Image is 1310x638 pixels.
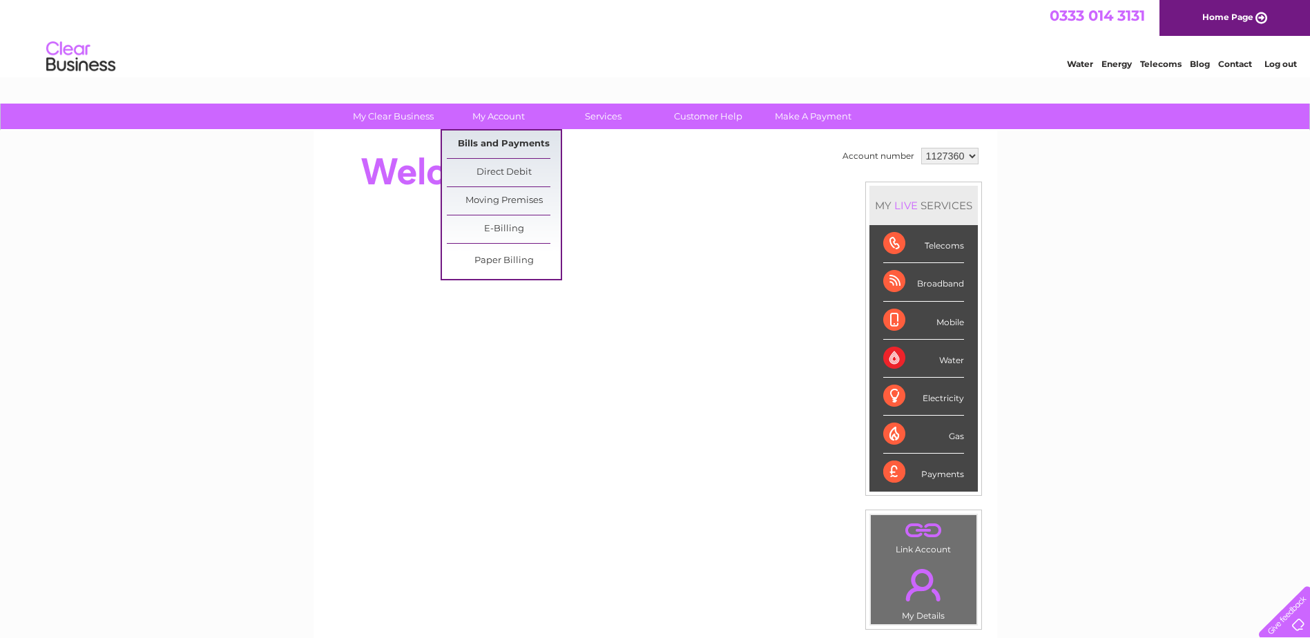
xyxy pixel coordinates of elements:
[651,104,765,129] a: Customer Help
[874,519,973,543] a: .
[447,159,561,186] a: Direct Debit
[870,514,977,558] td: Link Account
[336,104,450,129] a: My Clear Business
[1190,59,1210,69] a: Blog
[874,561,973,609] a: .
[1140,59,1182,69] a: Telecoms
[883,302,964,340] div: Mobile
[546,104,660,129] a: Services
[1101,59,1132,69] a: Energy
[883,263,964,301] div: Broadband
[883,416,964,454] div: Gas
[883,340,964,378] div: Water
[1264,59,1297,69] a: Log out
[892,199,921,212] div: LIVE
[1218,59,1252,69] a: Contact
[1050,7,1145,24] a: 0333 014 3131
[883,225,964,263] div: Telecoms
[1067,59,1093,69] a: Water
[883,454,964,491] div: Payments
[447,247,561,275] a: Paper Billing
[839,144,918,168] td: Account number
[447,187,561,215] a: Moving Premises
[441,104,555,129] a: My Account
[870,557,977,625] td: My Details
[46,36,116,78] img: logo.png
[329,8,982,67] div: Clear Business is a trading name of Verastar Limited (registered in [GEOGRAPHIC_DATA] No. 3667643...
[756,104,870,129] a: Make A Payment
[447,130,561,158] a: Bills and Payments
[883,378,964,416] div: Electricity
[447,215,561,243] a: E-Billing
[869,186,978,225] div: MY SERVICES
